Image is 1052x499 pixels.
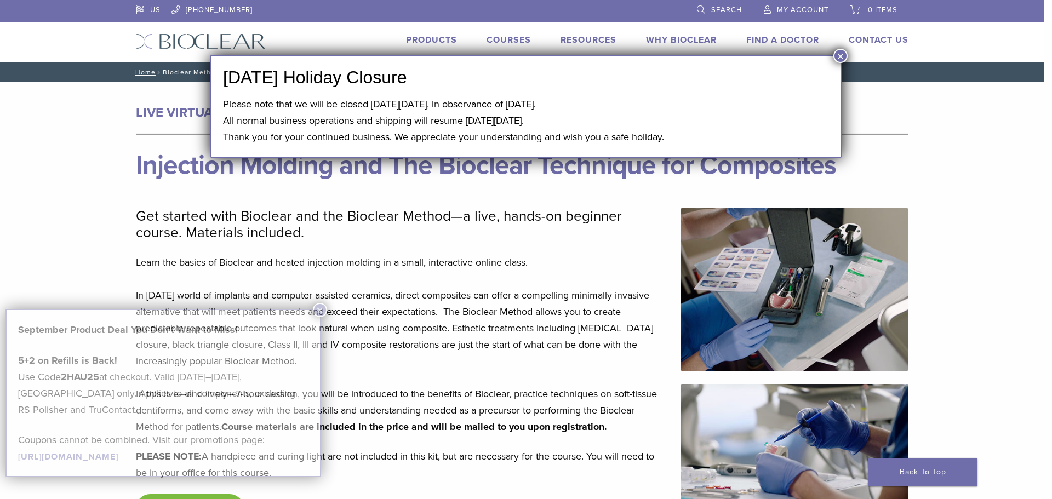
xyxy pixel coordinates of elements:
[132,68,156,76] a: Home
[406,35,457,45] a: Products
[136,208,667,241] p: Get started with Bioclear and the Bioclear Method—a live, hands-on beginner course. Materials inc...
[868,458,977,486] a: Back To Top
[136,152,908,179] h1: Injection Molding and The Bioclear Technique for Composites
[849,35,908,45] a: Contact Us
[777,5,828,14] span: My Account
[868,5,897,14] span: 0 items
[136,254,667,435] p: Learn the basics of Bioclear and heated injection molding in a small, interactive online class. I...
[156,70,163,75] span: /
[136,448,667,481] p: A handpiece and curing light are not included in this kit, but are necessary for the course. You ...
[746,35,819,45] a: Find A Doctor
[711,5,742,14] span: Search
[487,35,531,45] a: Courses
[221,421,607,433] strong: Course materials are included in the price and will be mailed to you upon registration.
[561,35,616,45] a: Resources
[136,105,349,121] strong: LIVE VIRTUAL HANDS-ON COURSE:
[646,35,717,45] a: Why Bioclear
[128,62,917,82] nav: Bioclear Method Course
[136,33,266,49] img: Bioclear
